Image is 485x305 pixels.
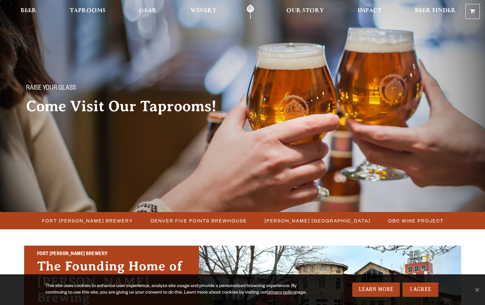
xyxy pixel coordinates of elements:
a: privacy policy [267,290,295,296]
span: Beer [21,8,37,13]
span: Fort [PERSON_NAME] Brewery [42,216,133,225]
a: Learn More [352,282,400,297]
a: Impact [353,4,386,19]
a: Our Story [282,4,328,19]
span: OBC Wine Project [388,216,444,225]
a: Odell Home [238,4,263,19]
h2: Come Visit Our Taprooms! [26,98,230,114]
span: Denver Five Points Brewhouse [151,216,247,225]
a: OBC Wine Project [384,216,447,225]
a: Fort [PERSON_NAME] Brewery [38,216,136,225]
a: Gear [135,4,161,19]
a: I Agree [402,282,438,297]
div: This site uses cookies to enhance user experience, analyze site usage and provide a personalized ... [45,283,317,296]
span: Gear [139,8,157,13]
span: Beer Finder [415,8,456,13]
span: Impact [357,8,382,13]
a: Denver Five Points Brewhouse [147,216,250,225]
a: Winery [186,4,221,19]
span: Our Story [286,8,324,13]
span: [PERSON_NAME] [GEOGRAPHIC_DATA] [265,216,371,225]
h2: Fort [PERSON_NAME] Brewery [37,250,186,259]
span: Winery [190,8,217,13]
span: Taprooms [70,8,106,13]
a: Beer Finder [411,4,460,19]
span: No [474,286,480,293]
a: Taprooms [66,4,110,19]
span: Raise your glass [26,84,76,93]
a: Beer [16,4,41,19]
a: [PERSON_NAME] [GEOGRAPHIC_DATA] [261,216,374,225]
